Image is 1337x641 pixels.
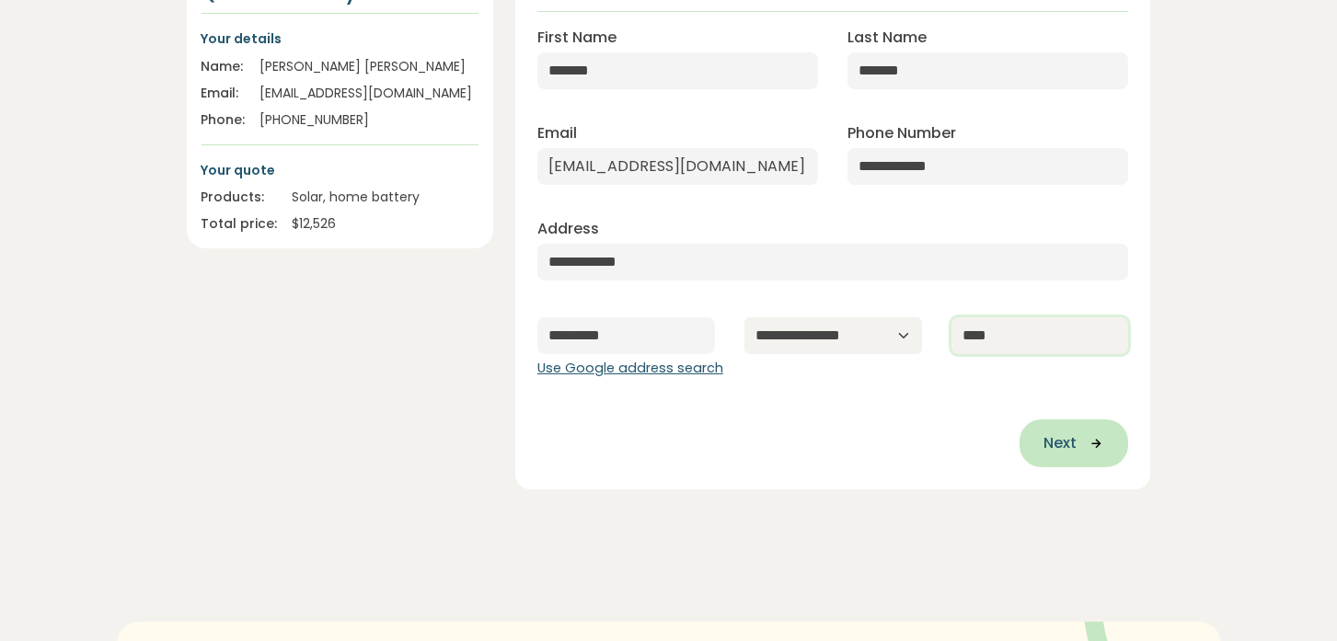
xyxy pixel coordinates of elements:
[293,188,478,207] div: Solar, home battery
[202,57,246,76] div: Name:
[202,214,278,234] div: Total price:
[1020,419,1128,467] button: Next
[260,84,478,103] div: [EMAIL_ADDRESS][DOMAIN_NAME]
[202,84,246,103] div: Email:
[1043,432,1077,454] span: Next
[202,110,246,130] div: Phone:
[260,110,478,130] div: [PHONE_NUMBER]
[202,29,478,49] p: Your details
[537,359,723,379] button: Use Google address search
[537,27,617,49] label: First Name
[260,57,478,76] div: [PERSON_NAME] [PERSON_NAME]
[202,188,278,207] div: Products:
[537,122,577,144] label: Email
[537,218,599,240] label: Address
[202,160,478,180] p: Your quote
[847,27,927,49] label: Last Name
[537,148,818,185] input: Enter email
[847,122,956,144] label: Phone Number
[293,214,478,234] div: $ 12,526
